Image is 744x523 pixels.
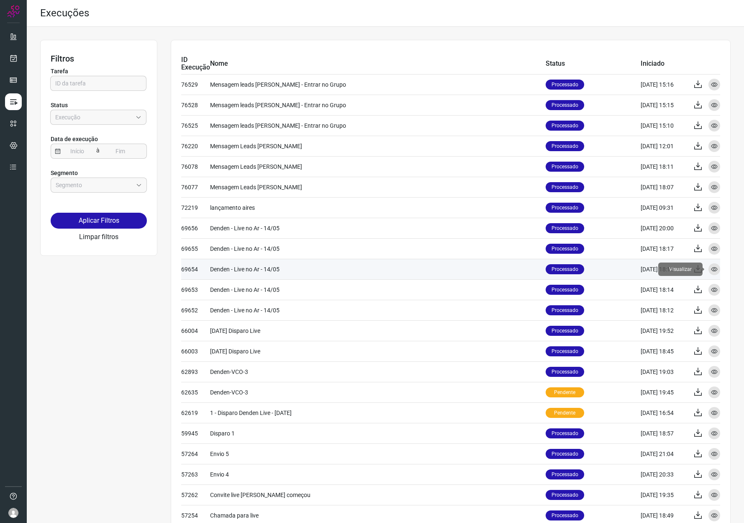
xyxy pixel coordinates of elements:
[210,300,546,320] td: Denden - Live no Ar - 14/05
[641,300,687,320] td: [DATE] 18:12
[641,443,687,464] td: [DATE] 21:04
[546,305,584,315] p: Processado
[546,428,584,438] p: Processado
[641,218,687,238] td: [DATE] 20:00
[181,300,210,320] td: 69652
[210,443,546,464] td: Envio 5
[56,178,133,192] input: Segmento
[210,382,546,402] td: Denden-VCO-3
[61,144,94,158] input: Início
[641,320,687,341] td: [DATE] 19:52
[181,464,210,484] td: 57263
[210,341,546,361] td: [DATE] Disparo Live
[546,367,584,377] p: Processado
[210,423,546,443] td: Disparo 1
[181,74,210,95] td: 76529
[51,135,147,144] p: Data de execução
[546,80,584,90] p: Processado
[641,402,687,423] td: [DATE] 16:54
[641,423,687,443] td: [DATE] 18:57
[210,259,546,279] td: Denden - Live no Ar - 14/05
[181,484,210,505] td: 57262
[181,136,210,156] td: 76220
[546,182,584,192] p: Processado
[641,197,687,218] td: [DATE] 09:31
[104,144,137,158] input: Fim
[641,382,687,402] td: [DATE] 19:45
[546,285,584,295] p: Processado
[210,197,546,218] td: lançamento aires
[546,346,584,356] p: Processado
[181,218,210,238] td: 69656
[546,449,584,459] p: Processado
[181,177,210,197] td: 76077
[546,54,641,74] td: Status
[181,259,210,279] td: 69654
[181,95,210,115] td: 76528
[181,238,210,259] td: 69655
[8,508,18,518] img: avatar-user-boy.jpg
[210,484,546,505] td: Convite live [PERSON_NAME] começou
[210,238,546,259] td: Denden - Live no Ar - 14/05
[181,443,210,464] td: 57264
[546,490,584,500] p: Processado
[181,197,210,218] td: 72219
[181,115,210,136] td: 76525
[210,320,546,341] td: [DATE] Disparo Live
[181,279,210,300] td: 69653
[55,76,141,90] input: ID da tarefa
[210,177,546,197] td: Mensagem Leads [PERSON_NAME]
[181,382,210,402] td: 62635
[210,279,546,300] td: Denden - Live no Ar - 14/05
[181,54,210,74] td: ID Execução
[641,115,687,136] td: [DATE] 15:10
[641,95,687,115] td: [DATE] 15:15
[210,361,546,382] td: Denden-VCO-3
[546,203,584,213] p: Processado
[40,7,89,19] h2: Execuções
[546,326,584,336] p: Processado
[641,54,687,74] td: Iniciado
[641,259,687,279] td: [DATE] 18:15
[641,238,687,259] td: [DATE] 18:17
[546,510,584,520] p: Processado
[181,156,210,177] td: 76078
[546,387,584,397] p: Pendente
[210,54,546,74] td: Nome
[210,136,546,156] td: Mensagem Leads [PERSON_NAME]
[210,95,546,115] td: Mensagem leads [PERSON_NAME] - Entrar no Grupo
[546,100,584,110] p: Processado
[546,141,584,151] p: Processado
[210,74,546,95] td: Mensagem leads [PERSON_NAME] - Entrar no Grupo
[546,264,584,274] p: Processado
[210,156,546,177] td: Mensagem Leads [PERSON_NAME]
[546,469,584,479] p: Processado
[51,213,147,229] button: Aplicar Filtros
[181,320,210,341] td: 66004
[55,110,132,124] input: Execução
[51,67,147,76] p: Tarefa
[181,361,210,382] td: 62893
[546,223,584,233] p: Processado
[51,101,147,110] p: Status
[210,402,546,423] td: 1 - Disparo Denden Live - [DATE]
[641,74,687,95] td: [DATE] 15:16
[641,279,687,300] td: [DATE] 18:14
[51,54,147,64] h3: Filtros
[51,169,147,178] p: Segmento
[641,341,687,361] td: [DATE] 18:45
[546,408,584,418] p: Pendente
[210,115,546,136] td: Mensagem leads [PERSON_NAME] - Entrar no Grupo
[181,423,210,443] td: 59945
[181,341,210,361] td: 66003
[181,402,210,423] td: 62619
[641,156,687,177] td: [DATE] 18:11
[210,218,546,238] td: Denden - Live no Ar - 14/05
[641,484,687,505] td: [DATE] 19:35
[7,5,20,18] img: Logo
[546,162,584,172] p: Processado
[94,143,102,158] span: à
[546,121,584,131] p: Processado
[210,464,546,484] td: Envio 4
[658,263,703,276] span: Visualizar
